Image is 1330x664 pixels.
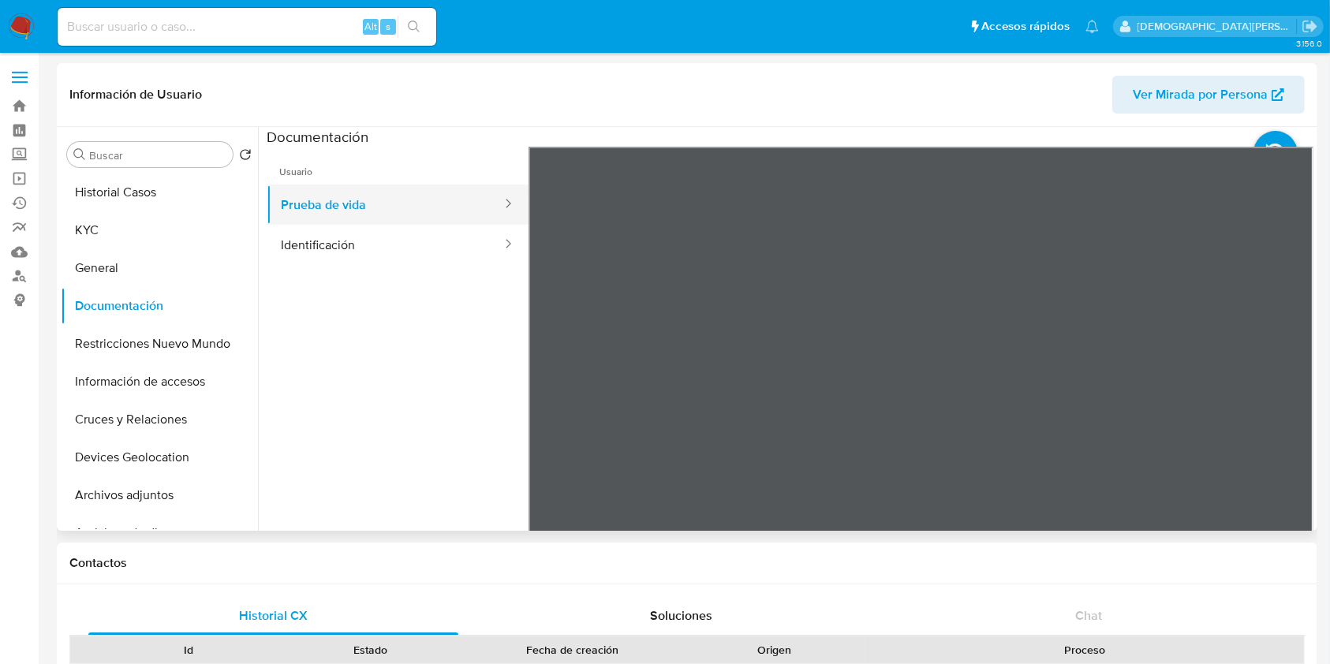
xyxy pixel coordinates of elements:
[58,17,436,37] input: Buscar usuario o caso...
[1138,19,1297,34] p: cristian.porley@mercadolibre.com
[61,287,258,325] button: Documentación
[61,401,258,438] button: Cruces y Relaciones
[89,148,226,162] input: Buscar
[473,642,672,658] div: Fecha de creación
[239,148,252,166] button: Volver al orden por defecto
[364,19,377,34] span: Alt
[1085,20,1099,33] a: Notificaciones
[386,19,390,34] span: s
[61,514,258,552] button: Anticipos de dinero
[876,642,1293,658] div: Proceso
[73,148,86,161] button: Buscar
[61,363,258,401] button: Información de accesos
[61,325,258,363] button: Restricciones Nuevo Mundo
[1075,606,1102,625] span: Chat
[61,438,258,476] button: Devices Geolocation
[69,87,202,103] h1: Información de Usuario
[1112,76,1305,114] button: Ver Mirada por Persona
[981,18,1070,35] span: Accesos rápidos
[650,606,712,625] span: Soluciones
[69,555,1305,571] h1: Contactos
[109,642,269,658] div: Id
[61,173,258,211] button: Historial Casos
[291,642,451,658] div: Estado
[61,249,258,287] button: General
[1302,18,1318,35] a: Salir
[398,16,430,38] button: search-icon
[239,606,308,625] span: Historial CX
[61,476,258,514] button: Archivos adjuntos
[694,642,854,658] div: Origen
[61,211,258,249] button: KYC
[1133,76,1268,114] span: Ver Mirada por Persona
